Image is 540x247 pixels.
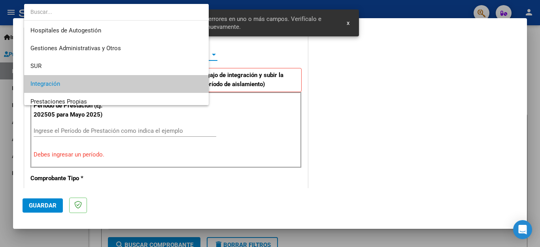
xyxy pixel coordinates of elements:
[30,27,101,34] span: Hospitales de Autogestión
[513,220,532,239] div: Open Intercom Messenger
[30,98,87,105] span: Prestaciones Propias
[30,62,42,70] span: SUR
[30,45,121,52] span: Gestiones Administrativas y Otros
[30,80,60,87] span: Integración
[24,4,209,20] input: dropdown search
